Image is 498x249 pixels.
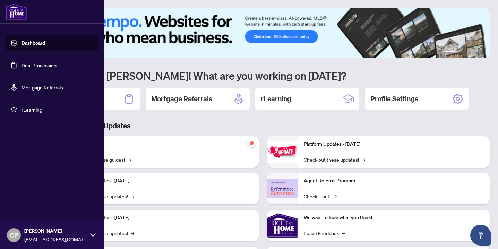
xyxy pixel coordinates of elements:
[73,214,253,222] p: Platform Updates - [DATE]
[267,210,298,241] img: We want to hear what you think!
[304,156,365,163] a: Check out these updates!→
[362,156,365,163] span: →
[469,51,472,54] button: 4
[342,229,345,237] span: →
[267,179,298,198] img: Agent Referral Program
[458,51,461,54] button: 2
[131,192,134,200] span: →
[304,177,484,185] p: Agent Referral Program
[248,139,256,147] span: pushpin
[73,177,253,185] p: Platform Updates - [DATE]
[444,51,455,54] button: 1
[151,94,212,104] h2: Mortgage Referrals
[304,214,484,222] p: We want to hear what you think!
[10,230,18,240] span: CP
[261,94,291,104] h2: rLearning
[480,51,483,54] button: 6
[333,192,337,200] span: →
[22,62,57,68] a: Deal Processing
[128,156,131,163] span: →
[24,235,87,243] span: [EMAIL_ADDRESS][DOMAIN_NAME]
[73,140,253,148] p: Self-Help
[24,227,87,235] span: [PERSON_NAME]
[36,8,490,58] img: Slide 0
[267,141,298,163] img: Platform Updates - June 23, 2025
[474,51,477,54] button: 5
[304,140,484,148] p: Platform Updates - [DATE]
[463,51,466,54] button: 3
[6,3,27,20] img: logo
[36,69,490,82] h1: Welcome back [PERSON_NAME]! What are you working on [DATE]?
[304,229,345,237] a: Leave Feedback→
[22,40,45,46] a: Dashboard
[304,192,337,200] a: Check it out!→
[36,121,490,131] h3: Brokerage & Industry Updates
[22,106,94,113] span: rLearning
[22,84,63,91] a: Mortgage Referrals
[131,229,134,237] span: →
[470,225,491,246] button: Open asap
[370,94,418,104] h2: Profile Settings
